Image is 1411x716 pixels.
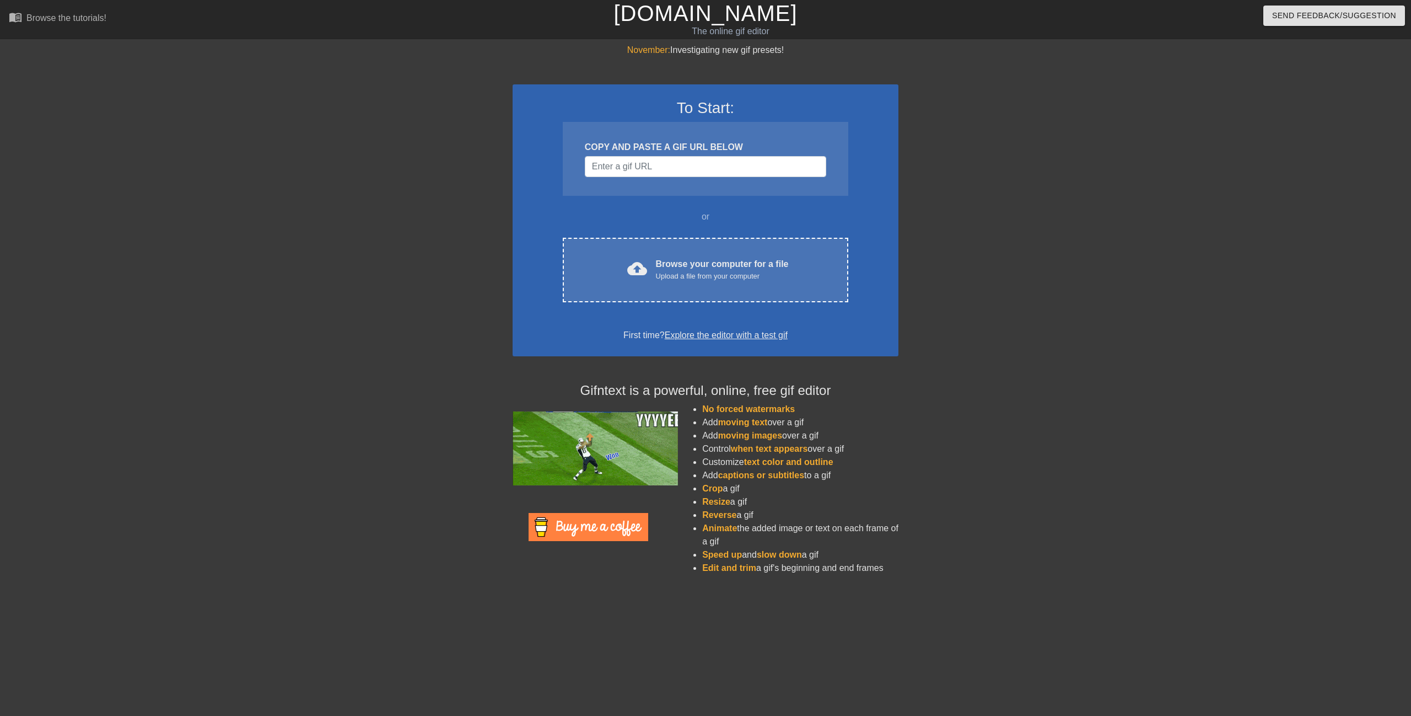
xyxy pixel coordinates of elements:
[476,25,985,38] div: The online gif editor
[744,457,833,467] span: text color and outline
[527,99,884,117] h3: To Start:
[613,1,797,25] a: [DOMAIN_NAME]
[718,418,768,427] span: moving text
[656,271,789,282] div: Upload a file from your computer
[529,513,648,541] img: Buy Me A Coffee
[702,509,898,522] li: a gif
[702,469,898,482] li: Add to a gif
[527,329,884,342] div: First time?
[665,330,788,340] a: Explore the editor with a test gif
[718,471,804,480] span: captions or subtitles
[9,10,106,28] a: Browse the tutorials!
[702,429,898,442] li: Add over a gif
[585,156,826,177] input: Username
[541,210,870,223] div: or
[627,45,670,55] span: November:
[513,412,678,485] img: football_small.gif
[702,523,737,533] span: Animate
[702,442,898,456] li: Control over a gif
[702,510,736,520] span: Reverse
[627,259,647,279] span: cloud_upload
[513,383,898,399] h4: Gifntext is a powerful, online, free gif editor
[702,562,898,575] li: a gif's beginning and end frames
[702,482,898,495] li: a gif
[1263,6,1405,26] button: Send Feedback/Suggestion
[702,404,795,414] span: No forced watermarks
[513,44,898,57] div: Investigating new gif presets!
[702,495,898,509] li: a gif
[702,550,742,559] span: Speed up
[702,456,898,469] li: Customize
[702,416,898,429] li: Add over a gif
[718,431,782,440] span: moving images
[9,10,22,24] span: menu_book
[702,484,723,493] span: Crop
[1272,9,1396,23] span: Send Feedback/Suggestion
[702,563,756,573] span: Edit and trim
[656,258,789,282] div: Browse your computer for a file
[702,522,898,548] li: the added image or text on each frame of a gif
[585,141,826,154] div: COPY AND PASTE A GIF URL BELOW
[26,13,106,23] div: Browse the tutorials!
[757,550,802,559] span: slow down
[702,497,730,506] span: Resize
[702,548,898,562] li: and a gif
[731,444,808,453] span: when text appears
